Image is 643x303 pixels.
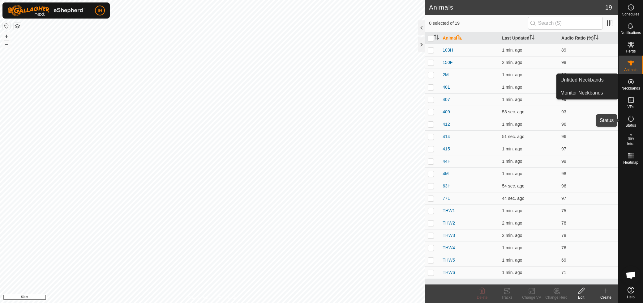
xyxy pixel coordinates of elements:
a: Monitor Neckbands [557,87,618,99]
span: Oct 8, 2025, 10:22 AM [502,134,524,139]
span: Status [625,124,636,127]
span: Oct 8, 2025, 10:22 AM [502,97,522,102]
span: 96 [561,72,566,77]
span: Heatmap [623,161,638,164]
div: Change VP [519,295,544,300]
input: Search (S) [528,17,603,30]
span: 97 [561,146,566,151]
button: – [3,40,10,48]
span: THW1 [443,208,455,214]
span: 78 [561,233,566,238]
div: Open chat [622,266,640,284]
span: 89 [561,48,566,53]
span: IH [98,7,102,14]
span: Oct 8, 2025, 10:21 AM [502,60,522,65]
span: Monitor Neckbands [560,89,603,97]
span: 103H [443,47,453,53]
span: 4M [443,170,448,177]
span: 98 [561,60,566,65]
span: 93 [561,109,566,114]
span: 96 [561,122,566,127]
span: THW4 [443,245,455,251]
span: Animals [624,68,637,72]
span: Neckbands [621,86,640,90]
span: Oct 8, 2025, 10:21 AM [502,221,522,225]
span: 75 [561,208,566,213]
span: 412 [443,121,450,128]
span: Oct 8, 2025, 10:22 AM [502,208,522,213]
a: Contact Us [219,295,237,301]
span: THW3 [443,232,455,239]
span: Notifications [621,31,641,35]
span: Oct 8, 2025, 10:21 AM [502,171,522,176]
a: Privacy Policy [188,295,212,301]
span: Oct 8, 2025, 10:21 AM [502,72,522,77]
span: Delete [477,295,488,300]
th: Animal [440,32,499,44]
span: Oct 8, 2025, 10:21 AM [502,245,522,250]
img: Gallagher Logo [7,5,85,16]
p-sorticon: Activate to sort [529,36,534,40]
span: 98 [561,171,566,176]
span: Oct 8, 2025, 10:22 AM [502,109,524,114]
span: Oct 8, 2025, 10:22 AM [502,270,522,275]
span: 78 [561,221,566,225]
span: 415 [443,146,450,152]
span: Oct 8, 2025, 10:21 AM [502,48,522,53]
span: 69 [561,258,566,263]
span: 19 [605,3,612,12]
span: 414 [443,133,450,140]
th: Last Updated [499,32,559,44]
span: Unfitted Neckbands [560,76,604,84]
span: 150F [443,59,452,66]
span: 407 [443,96,450,103]
span: Oct 8, 2025, 10:21 AM [502,85,522,90]
span: THW5 [443,257,455,263]
span: Oct 8, 2025, 10:21 AM [502,233,522,238]
span: 401 [443,84,450,90]
span: Oct 8, 2025, 10:22 AM [502,183,524,188]
span: THW2 [443,220,455,226]
button: Reset Map [3,22,10,30]
span: Schedules [622,12,639,16]
span: 2M [443,72,448,78]
button: Map Layers [14,23,21,30]
th: Audio Ratio (%) [559,32,618,44]
div: Create [594,295,618,300]
p-sorticon: Activate to sort [434,36,439,40]
div: Change Herd [544,295,569,300]
span: 63H [443,183,451,189]
button: + [3,32,10,40]
div: Edit [569,295,594,300]
span: Oct 8, 2025, 10:22 AM [502,122,522,127]
a: Unfitted Neckbands [557,74,618,86]
span: 99 [561,159,566,164]
span: Oct 8, 2025, 10:22 AM [502,258,522,263]
span: Oct 8, 2025, 10:21 AM [502,159,522,164]
div: Tracks [495,295,519,300]
span: VPs [627,105,634,109]
span: 44H [443,158,451,165]
span: Oct 8, 2025, 10:21 AM [502,146,522,151]
span: 96 [561,183,566,188]
span: Oct 8, 2025, 10:22 AM [502,196,524,201]
a: Help [619,284,643,301]
p-sorticon: Activate to sort [457,36,462,40]
span: 99 [561,97,566,102]
span: 71 [561,270,566,275]
span: 409 [443,109,450,115]
span: 76 [561,245,566,250]
span: Infra [627,142,634,146]
span: 0 selected of 19 [429,20,528,27]
span: 96 [561,134,566,139]
p-sorticon: Activate to sort [594,36,598,40]
span: THW6 [443,269,455,276]
span: 77L [443,195,450,202]
span: Help [627,295,635,299]
span: 97 [561,196,566,201]
span: Herds [626,49,636,53]
h2: Animals [429,4,605,11]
